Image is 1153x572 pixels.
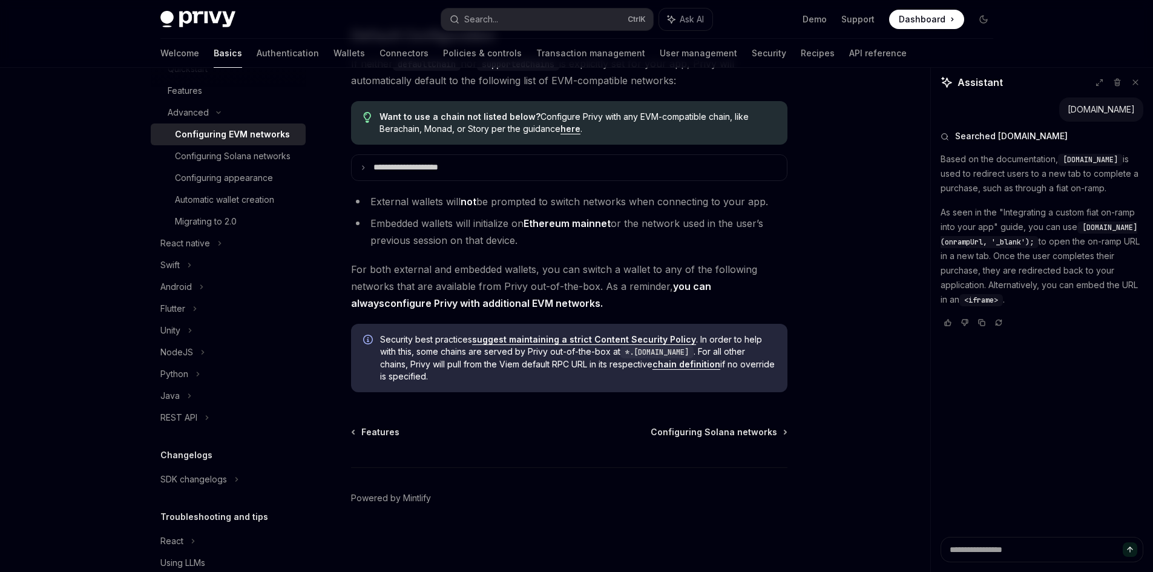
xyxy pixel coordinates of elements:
span: <iframe> [964,295,998,305]
a: Powered by Mintlify [351,492,431,504]
a: Dashboard [889,10,964,29]
code: *.[DOMAIN_NAME] [620,346,694,358]
div: Swift [160,258,180,272]
strong: Ethereum mainnet [524,217,611,229]
span: Configure Privy with any EVM-compatible chain, like Berachain, Monad, or Story per the guidance . [379,111,775,135]
button: Searched [DOMAIN_NAME] [941,130,1143,142]
a: Security [752,39,786,68]
a: Migrating to 2.0 [151,211,306,232]
div: NodeJS [160,345,193,360]
strong: you can always . [351,280,711,310]
div: Configuring EVM networks [175,127,290,142]
div: Configuring appearance [175,171,273,185]
p: As seen in the "Integrating a custom fiat on-ramp into your app" guide, you can use to open the o... [941,205,1143,307]
svg: Info [363,335,375,347]
h5: Changelogs [160,448,212,462]
div: Unity [160,323,180,338]
h5: Troubleshooting and tips [160,510,268,524]
a: Transaction management [536,39,645,68]
a: Connectors [379,39,429,68]
img: dark logo [160,11,235,28]
span: Configuring Solana networks [651,426,777,438]
strong: not [461,196,476,208]
a: Configuring Solana networks [151,145,306,167]
a: Configuring Solana networks [651,426,786,438]
a: Basics [214,39,242,68]
div: Search... [464,12,498,27]
a: API reference [849,39,907,68]
a: Demo [803,13,827,25]
span: If neither nor is explicitly set for your app, Privy will automatically default to the following ... [351,55,787,89]
a: Configuring appearance [151,167,306,189]
div: Advanced [168,105,209,120]
a: Automatic wallet creation [151,189,306,211]
div: Configuring Solana networks [175,149,291,163]
span: Searched [DOMAIN_NAME] [955,130,1068,142]
span: [DOMAIN_NAME] [1063,155,1118,165]
a: Support [841,13,875,25]
a: Authentication [257,39,319,68]
div: Flutter [160,301,185,316]
span: Ctrl K [628,15,646,24]
div: [DOMAIN_NAME] [1068,104,1135,116]
a: Features [352,426,399,438]
span: Assistant [958,75,1003,90]
div: Automatic wallet creation [175,192,274,207]
a: Features [151,80,306,102]
a: Policies & controls [443,39,522,68]
button: Search...CtrlK [441,8,653,30]
button: Ask AI [659,8,712,30]
span: Dashboard [899,13,945,25]
div: Android [160,280,192,294]
button: Send message [1123,542,1137,557]
li: Embedded wallets will initialize on or the network used in the user’s previous session on that de... [351,215,787,249]
a: chain definition [652,359,720,370]
svg: Tip [363,112,372,123]
p: Based on the documentation, is used to redirect users to a new tab to complete a purchase, such a... [941,152,1143,196]
span: Ask AI [680,13,704,25]
a: Wallets [333,39,365,68]
strong: Want to use a chain not listed below? [379,111,540,122]
div: Python [160,367,188,381]
div: Java [160,389,180,403]
span: Features [361,426,399,438]
div: React [160,534,183,548]
span: Security best practices . In order to help with this, some chains are served by Privy out-of-the-... [380,334,775,383]
li: External wallets will be prompted to switch networks when connecting to your app. [351,193,787,210]
a: suggest maintaining a strict Content Security Policy [472,334,696,345]
a: here [560,123,580,134]
div: Features [168,84,202,98]
a: Welcome [160,39,199,68]
button: Toggle dark mode [974,10,993,29]
div: Migrating to 2.0 [175,214,237,229]
span: [DOMAIN_NAME](onrampUrl, '_blank'); [941,223,1137,247]
a: Configuring EVM networks [151,123,306,145]
div: React native [160,236,210,251]
a: Recipes [801,39,835,68]
span: For both external and embedded wallets, you can switch a wallet to any of the following networks ... [351,261,787,312]
a: configure Privy with additional EVM networks [384,297,600,310]
a: User management [660,39,737,68]
div: Using LLMs [160,556,205,570]
div: SDK changelogs [160,472,227,487]
div: REST API [160,410,197,425]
